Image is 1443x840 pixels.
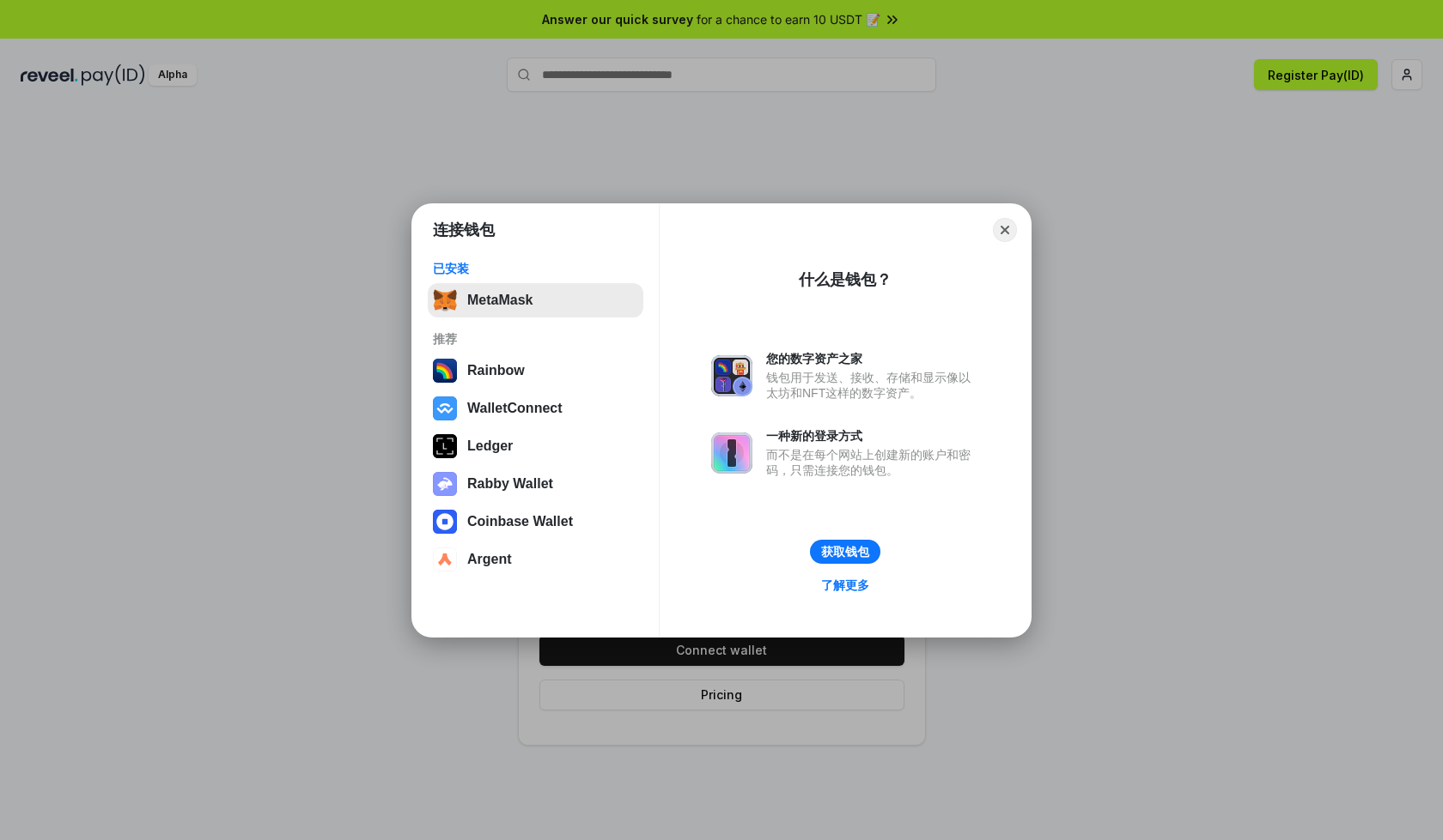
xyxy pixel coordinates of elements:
[467,514,573,529] div: Coinbase Wallet
[428,542,643,577] button: Argent
[766,370,979,401] div: 钱包用于发送、接收、存储和显示像以太坊和NFT这样的数字资产。
[467,438,513,454] div: Ledger
[433,434,457,458] img: svg+xml,%3Csvg%20xmlns%3D%22http%3A%2F%2Fwww.w3.org%2F2000%2Fsvg%22%20width%3D%2228%22%20height%3...
[711,432,752,474] img: svg+xml,%3Csvg%20xmlns%3D%22http%3A%2F%2Fwww.w3.org%2F2000%2Fsvg%22%20fill%3D%22none%22%20viewBox...
[799,269,892,290] div: 什么是钱包？
[433,359,457,383] img: svg+xml,%3Csvg%20width%3D%22120%22%20height%3D%22120%22%20viewBox%3D%220%200%20120%20120%22%20fil...
[821,577,869,593] div: 了解更多
[711,355,752,396] img: svg+xml,%3Csvg%20xmlns%3D%22http%3A%2F%2Fwww.w3.org%2F2000%2Fsvg%22%20fill%3D%22none%22%20viewBox...
[766,351,979,366] div: 您的数字资产之家
[428,505,643,539] button: Coinbase Wallet
[433,547,457,571] img: svg+xml,%3Csvg%20width%3D%2228%22%20height%3D%2228%22%20viewBox%3D%220%200%2028%2028%22%20fill%3D...
[428,391,643,426] button: WalletConnect
[433,472,457,496] img: svg+xml,%3Csvg%20xmlns%3D%22http%3A%2F%2Fwww.w3.org%2F2000%2Fsvg%22%20fill%3D%22none%22%20viewBox...
[467,476,553,492] div: Rabby Wallet
[821,544,869,559] div: 获取钱包
[433,396,457,420] img: svg+xml,%3Csvg%20width%3D%2228%22%20height%3D%2228%22%20viewBox%3D%220%200%2028%2028%22%20fill%3D...
[811,574,880,596] a: 了解更多
[467,363,525,378] div: Rainbow
[433,288,457,312] img: svg+xml,%3Csvg%20fill%3D%22none%22%20height%3D%2233%22%20viewBox%3D%220%200%2035%2033%22%20width%...
[433,261,638,276] div: 已安装
[810,540,880,564] button: 获取钱包
[428,467,643,501] button: Rabby Wallet
[433,220,495,240] h1: 连接钱包
[467,552,512,567] div: Argent
[433,510,457,534] img: svg+xml,%3Csvg%20width%3D%2228%22%20height%3D%2228%22%20viewBox%3D%220%200%2028%2028%22%20fill%3D...
[467,401,563,416] div: WalletConnect
[993,218,1017,242] button: Close
[433,331,638,347] div: 推荐
[428,429,643,463] button: Ledger
[428,354,643,388] button: Rainbow
[766,428,979,444] div: 一种新的登录方式
[428,283,643,317] button: MetaMask
[766,447,979,478] div: 而不是在每个网站上创建新的账户和密码，只需连接您的钱包。
[467,293,533,308] div: MetaMask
